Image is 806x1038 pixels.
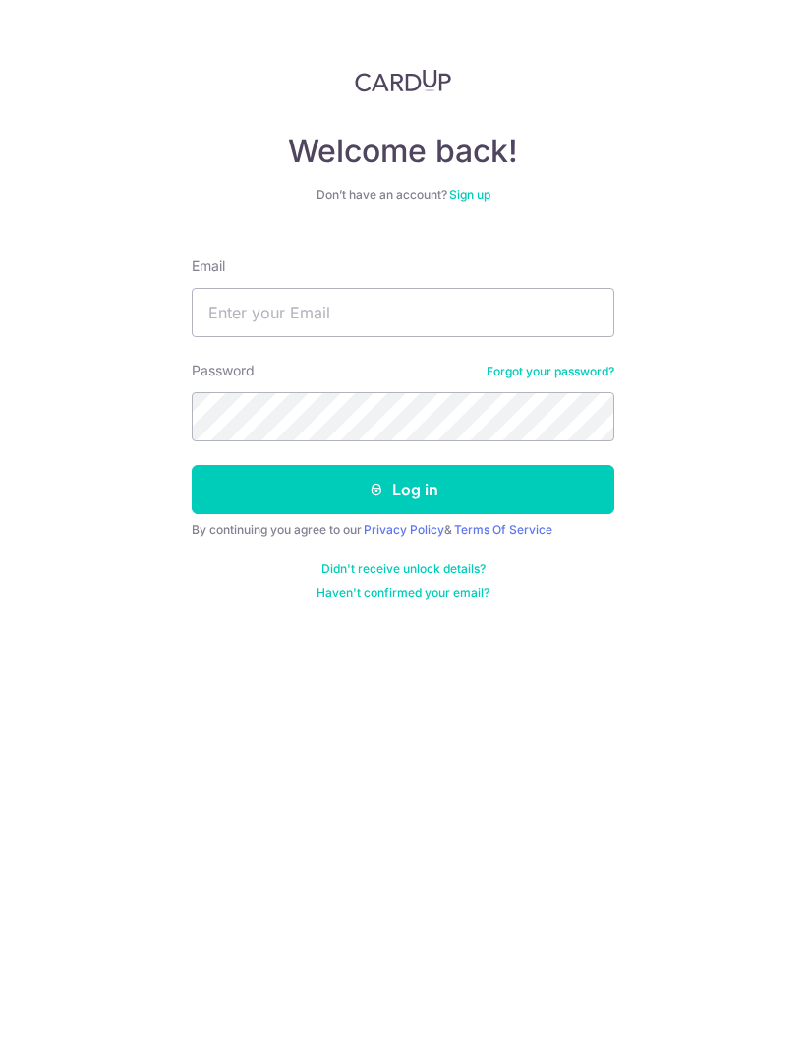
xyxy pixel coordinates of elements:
div: By continuing you agree to our & [192,522,614,538]
img: CardUp Logo [355,69,451,92]
h4: Welcome back! [192,132,614,171]
input: Enter your Email [192,288,614,337]
button: Log in [192,465,614,514]
a: Privacy Policy [364,522,444,537]
label: Password [192,361,255,380]
a: Forgot your password? [487,364,614,379]
a: Terms Of Service [454,522,552,537]
a: Sign up [449,187,490,202]
a: Haven't confirmed your email? [317,585,489,601]
div: Don’t have an account? [192,187,614,202]
label: Email [192,257,225,276]
a: Didn't receive unlock details? [321,561,486,577]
